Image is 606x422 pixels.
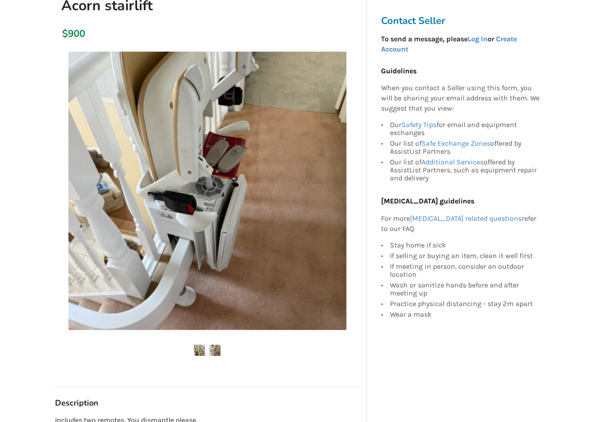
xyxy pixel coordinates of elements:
[390,157,540,182] div: Our list of offered by AssistList Partners, such as equipment repair and delivery
[468,35,488,43] a: Log In
[401,120,437,129] a: Safety Tips
[390,121,540,138] div: Our for email and equipment exchanges
[390,299,540,309] div: Practice physical distancing - stay 2m apart
[390,241,540,251] div: Stay home if sick
[68,52,346,330] img: acorn stairlift-stairlift-mobility-delta-assistlist-listing
[421,139,490,147] a: Safe Exchange Zones
[390,251,540,261] div: If selling or buying an item, clean it well first
[421,158,484,166] a: Additional Services
[381,15,544,27] h3: Contact Seller
[55,398,360,408] h3: Description
[381,35,517,53] strong: To send a message, please or
[209,345,220,356] img: acorn stairlift-stairlift-mobility-delta-assistlist-listing
[381,214,540,234] p: For more refer to our FAQ
[390,309,540,318] div: Wear a mask
[390,280,540,299] div: Wash or sanitize hands before and after meeting up
[62,28,67,40] div: $900
[194,345,205,356] img: acorn stairlift-stairlift-mobility-delta-assistlist-listing
[410,214,522,223] a: [MEDICAL_DATA] related questions
[381,197,474,205] b: [MEDICAL_DATA] guidelines
[390,138,540,157] div: Our list of offered by AssistList Partners
[381,84,540,114] p: When you contact a Seller using this form, you will be sharing your email address with them. We s...
[381,67,417,75] b: Guidelines
[390,261,540,280] div: If meeting in person, consider an outdoor location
